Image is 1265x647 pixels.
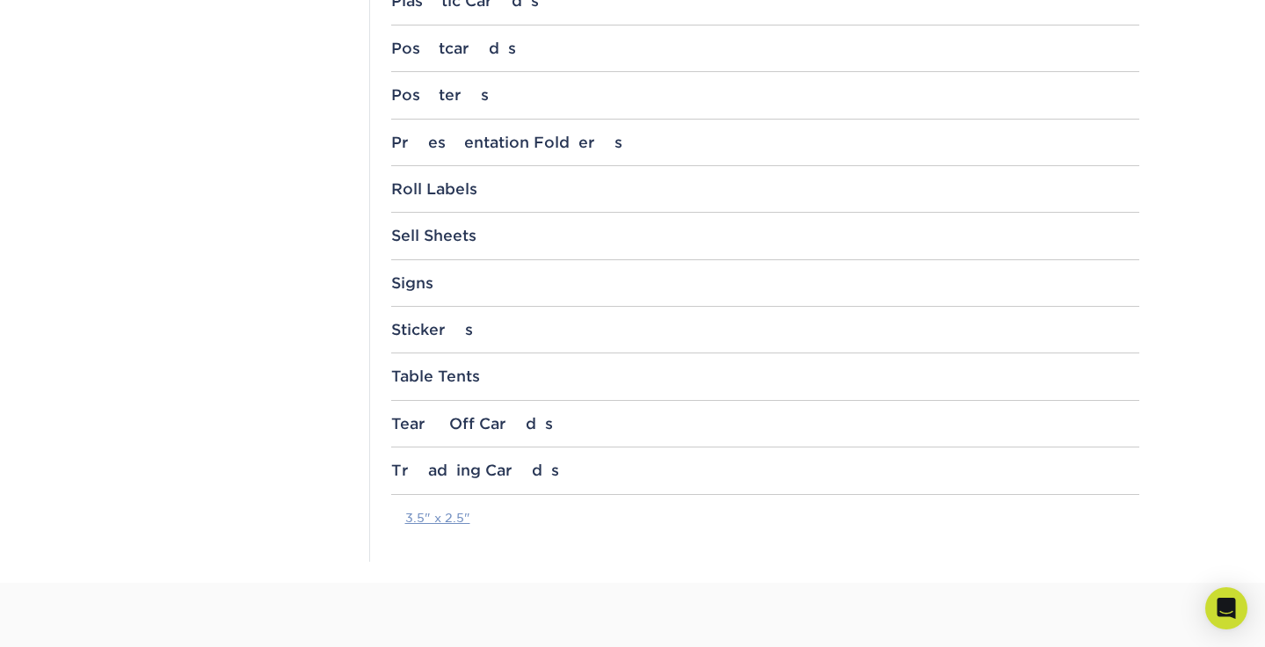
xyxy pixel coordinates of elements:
[391,462,1139,479] div: Trading Cards
[391,415,1139,433] div: Tear Off Cards
[391,274,1139,292] div: Signs
[391,134,1139,151] div: Presentation Folders
[405,511,470,525] a: 3.5" x 2.5"
[391,367,1139,385] div: Table Tents
[391,227,1139,244] div: Sell Sheets
[391,321,1139,338] div: Stickers
[391,180,1139,198] div: Roll Labels
[391,86,1139,104] div: Posters
[1205,587,1247,629] div: Open Intercom Messenger
[391,40,1139,57] div: Postcards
